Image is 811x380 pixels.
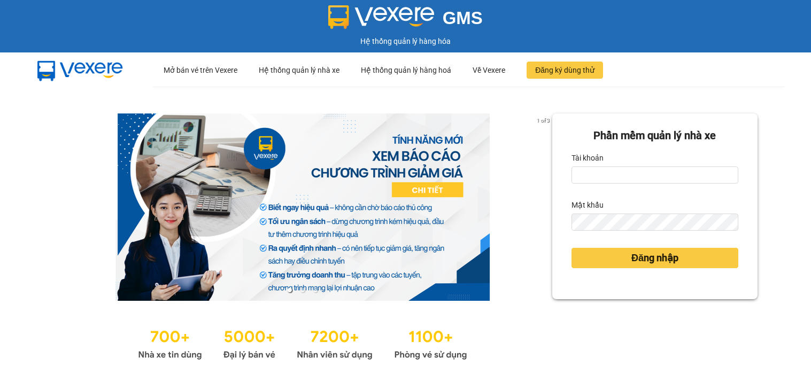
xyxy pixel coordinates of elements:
[571,196,604,214] label: Mật khẩu
[164,53,237,87] div: Mở bán vé trên Vexere
[571,127,738,144] div: Phần mềm quản lý nhà xe
[571,166,738,184] input: Tài khoản
[537,113,552,301] button: next slide / item
[535,64,594,76] span: Đăng ký dùng thử
[300,288,305,292] li: slide item 2
[534,113,552,127] p: 1 of 3
[53,113,68,301] button: previous slide / item
[361,53,451,87] div: Hệ thống quản lý hàng hoá
[3,35,808,47] div: Hệ thống quản lý hàng hóa
[288,288,292,292] li: slide item 1
[527,62,603,79] button: Đăng ký dùng thử
[473,53,505,87] div: Về Vexere
[571,214,738,231] input: Mật khẩu
[571,149,604,166] label: Tài khoản
[138,322,467,363] img: Statistics.png
[571,248,738,268] button: Đăng nhập
[259,53,339,87] div: Hệ thống quản lý nhà xe
[631,250,678,265] span: Đăng nhập
[443,8,483,28] span: GMS
[27,52,134,88] img: mbUUG5Q.png
[313,288,318,292] li: slide item 3
[328,5,434,29] img: logo 2
[328,16,483,25] a: GMS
